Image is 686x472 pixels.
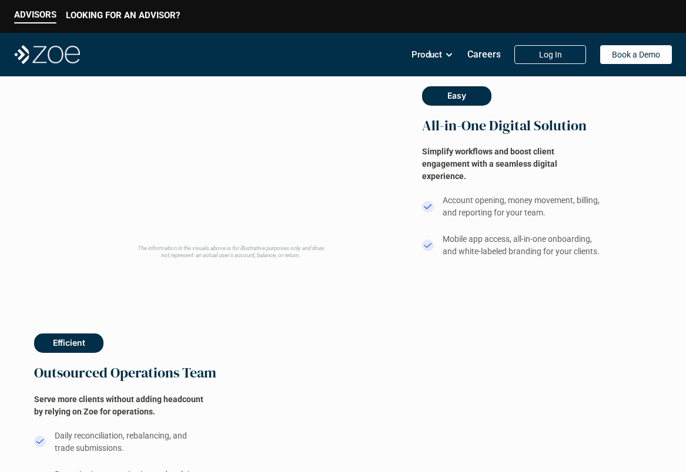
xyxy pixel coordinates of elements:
[422,146,601,183] h2: Simplify workflows and boost client engagement with a seamless digital experience.
[539,50,562,60] p: Log In
[411,46,442,63] p: Product
[138,245,324,251] em: The information in the visuals above is for illustrative purposes only and does
[34,333,103,353] button: Efficient
[161,252,300,258] em: not represent an actual user's account, balance, or return.
[514,45,586,64] a: Log In
[55,430,203,442] p: Daily reconciliation, rebalancing, and
[55,442,203,454] p: trade submissions.
[422,117,587,134] h2: All-in-One Digital Solution
[34,393,203,418] h2: Serve more clients without adding headcount by relying on Zoe for operations.
[34,365,216,382] h2: Outsourced Operations Team
[447,91,466,101] p: Easy
[600,45,672,64] a: Book a Demo
[14,9,56,20] p: ADVISORS
[612,50,660,60] p: Book a Demo
[443,194,603,219] p: Account opening, money movement, billing, and reporting for your team.
[66,10,180,21] p: LOOKING FOR AN ADVISOR?
[467,49,501,60] p: Careers
[443,233,603,258] p: Mobile app access, all-in-one onboarding, and white-labeled branding for your clients.
[53,338,85,348] p: Efficient
[422,86,491,106] button: Easy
